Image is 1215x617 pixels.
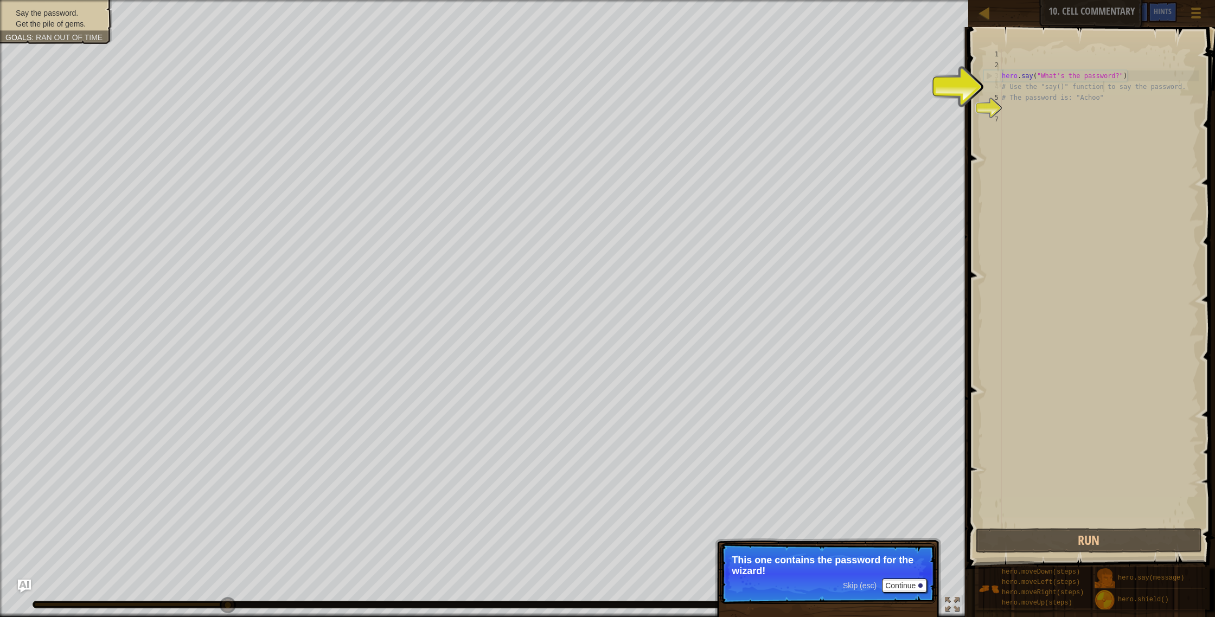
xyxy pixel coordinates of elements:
div: 6 [983,103,1002,114]
p: This one contains the password for the wizard! [732,555,924,576]
span: hero.moveDown(steps) [1002,568,1080,576]
button: Ask AI [18,580,31,593]
div: 5 [983,92,1002,103]
span: hero.moveUp(steps) [1002,599,1072,607]
span: Get the pile of gems. [16,20,86,28]
span: hero.shield() [1118,596,1169,603]
button: Show game menu [1182,2,1210,28]
div: 1 [983,49,1002,60]
span: hero.say(message) [1118,574,1184,582]
span: Ask AI [1124,6,1143,16]
span: Ran out of time [36,33,103,42]
img: portrait.png [1095,568,1115,589]
span: Hints [1154,6,1172,16]
button: Ask AI [1119,2,1148,22]
span: hero.moveLeft(steps) [1002,579,1080,586]
img: portrait.png [979,579,999,599]
li: Say the password. [5,8,104,18]
button: Continue [882,579,927,593]
img: portrait.png [1095,590,1115,610]
span: : [31,33,36,42]
span: Goals [5,33,31,42]
div: 4 [983,81,1002,92]
span: Say the password. [16,9,78,17]
div: 7 [983,114,1002,125]
span: Skip (esc) [843,581,877,590]
span: hero.moveRight(steps) [1002,589,1084,596]
div: 3 [984,70,1002,81]
li: Get the pile of gems. [5,18,104,29]
div: 2 [983,60,1002,70]
button: Run [976,528,1203,553]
